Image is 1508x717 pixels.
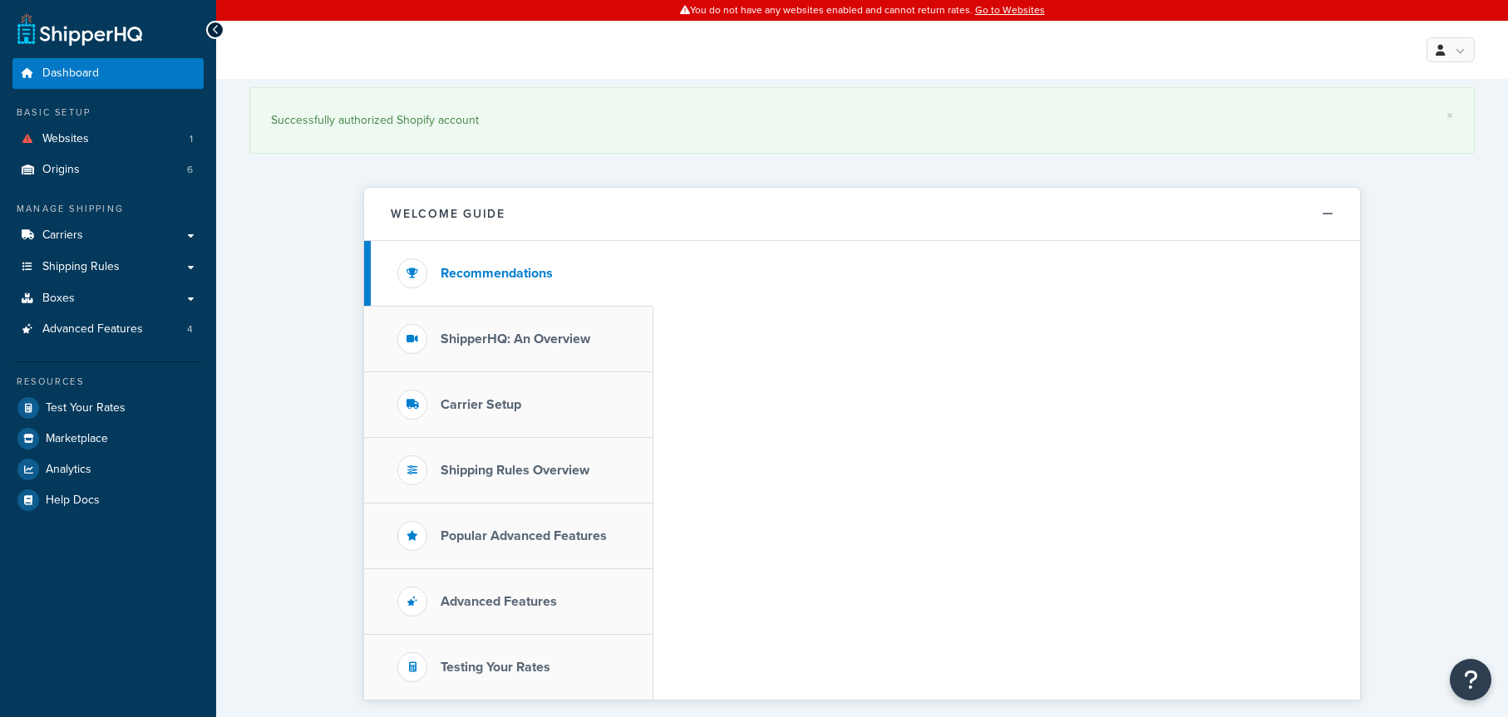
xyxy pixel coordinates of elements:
a: Analytics [12,454,204,484]
button: Open Resource Center [1450,659,1491,700]
button: Welcome Guide [364,188,1360,241]
a: Go to Websites [975,2,1045,17]
a: Marketplace [12,424,204,454]
h3: Recommendations [441,266,553,281]
a: Test Your Rates [12,393,204,423]
span: Marketplace [46,432,108,446]
h3: Carrier Setup [441,397,521,412]
div: Basic Setup [12,106,204,120]
a: Shipping Rules [12,252,204,282]
div: Resources [12,375,204,389]
h3: Shipping Rules Overview [441,463,589,478]
a: Help Docs [12,485,204,515]
span: Dashboard [42,66,99,81]
h3: Testing Your Rates [441,660,550,675]
a: Carriers [12,220,204,251]
li: Advanced Features [12,314,204,345]
span: Help Docs [46,494,100,508]
span: Analytics [46,463,91,477]
div: Successfully authorized Shopify account [271,109,1453,132]
span: Websites [42,132,89,146]
a: Websites1 [12,124,204,155]
a: × [1446,109,1453,122]
span: Advanced Features [42,322,143,336]
span: Boxes [42,292,75,306]
span: 6 [187,163,193,177]
span: 1 [190,132,193,146]
a: Dashboard [12,58,204,89]
span: Origins [42,163,80,177]
h2: Welcome Guide [391,208,505,220]
h3: ShipperHQ: An Overview [441,331,590,346]
h3: Popular Advanced Features [441,528,607,543]
a: Origins6 [12,155,204,185]
li: Origins [12,155,204,185]
span: Test Your Rates [46,401,126,415]
span: 4 [187,322,193,336]
span: Carriers [42,228,83,243]
a: Boxes [12,283,204,314]
div: Manage Shipping [12,202,204,216]
a: Advanced Features4 [12,314,204,345]
span: Shipping Rules [42,260,120,274]
h3: Advanced Features [441,594,557,609]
